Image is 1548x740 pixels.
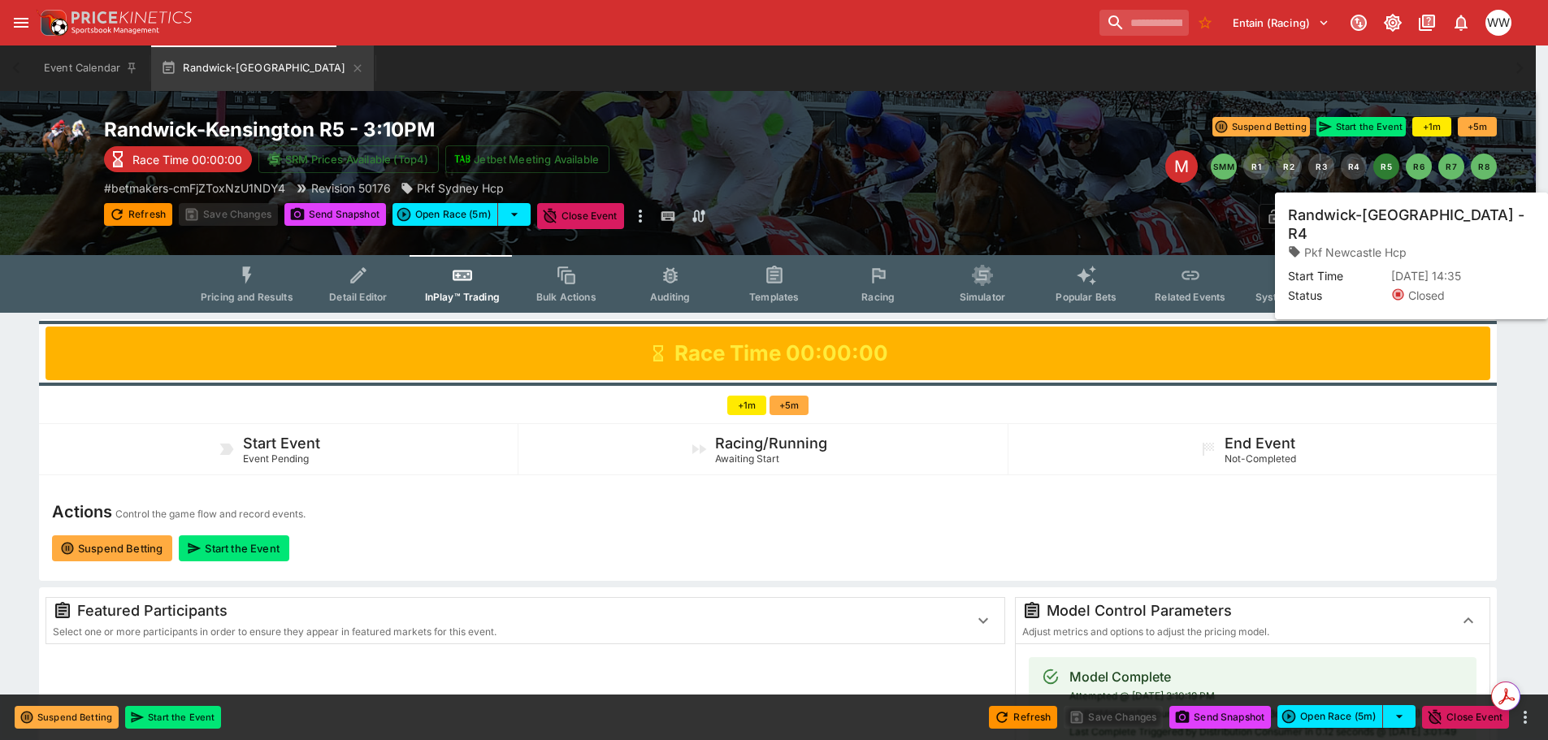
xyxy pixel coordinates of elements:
button: more [631,203,650,229]
nav: pagination navigation [1211,154,1497,180]
button: more [1515,708,1535,727]
h5: Start Event [243,434,320,452]
button: R6 [1406,154,1432,180]
button: Refresh [104,203,172,226]
button: Start the Event [125,706,221,729]
button: select merge strategy [498,203,531,226]
h4: Actions [52,501,112,522]
button: Start the Event [179,535,288,561]
div: Featured Participants [53,601,956,621]
div: Pkf Sydney Hcp [401,180,504,197]
button: Jetbet Meeting Available [445,145,609,173]
button: R2 [1276,154,1302,180]
span: Not-Completed [1225,452,1296,465]
span: Simulator [960,291,1005,303]
button: No Bookmarks [1192,10,1218,36]
button: +1m [727,396,766,415]
p: Control the game flow and record events. [115,506,306,522]
span: Related Events [1155,291,1225,303]
div: Model Complete [1069,667,1463,686]
span: System Controls [1255,291,1335,303]
h5: End Event [1225,434,1295,452]
h5: Racing/Running [715,434,827,452]
span: InPlay™ Trading [425,291,500,303]
p: Override [1363,208,1404,225]
button: R7 [1438,154,1464,180]
img: Sportsbook Management [72,27,159,34]
button: SMM [1211,154,1237,180]
button: Close Event [1422,706,1509,729]
div: split button [392,203,531,226]
div: Model Control Parameters [1022,601,1441,621]
button: Open Race (5m) [392,203,498,226]
button: Refresh [989,706,1057,729]
div: William Wallace [1485,10,1511,36]
img: horse_racing.png [39,117,91,169]
button: SRM Prices Available (Top4) [258,145,439,173]
button: Randwick-[GEOGRAPHIC_DATA] [151,45,373,91]
button: Suspend Betting [1212,117,1310,136]
button: R5 [1373,154,1399,180]
div: Edit Meeting [1165,150,1198,183]
button: Close Event [537,203,624,229]
button: Notifications [1446,8,1476,37]
div: Event type filters [188,255,1348,313]
h2: Copy To Clipboard [104,117,800,142]
span: Detail Editor [329,291,387,303]
button: Send Snapshot [284,203,386,226]
button: Send Snapshot [1169,706,1271,729]
span: Adjust metrics and options to adjust the pricing model. [1022,625,1269,638]
button: Documentation [1412,8,1442,37]
button: open drawer [7,8,36,37]
button: Suspend Betting [52,535,172,561]
button: +5m [770,396,809,415]
span: Templates [749,291,799,303]
button: Start the Event [1316,117,1406,136]
input: search [1099,10,1189,36]
span: Event Pending [243,452,309,465]
button: William Wallace [1481,5,1516,41]
div: Start From [1259,204,1497,229]
button: +1m [1412,117,1451,136]
span: Pricing and Results [201,291,293,303]
button: R1 [1243,154,1269,180]
p: Overtype [1286,208,1329,225]
span: Bulk Actions [536,291,596,303]
span: Popular Bets [1056,291,1117,303]
p: Race Time 00:00:00 [132,151,242,168]
button: R8 [1471,154,1497,180]
p: Revision 50176 [311,180,391,197]
button: R3 [1308,154,1334,180]
img: PriceKinetics Logo [36,6,68,39]
button: +5m [1458,117,1497,136]
h1: Race Time 00:00:00 [674,340,888,367]
span: Awaiting Start [715,452,779,465]
button: Event Calendar [34,45,148,91]
p: Copy To Clipboard [104,180,285,197]
span: Auditing [650,291,690,303]
p: Pkf Sydney Hcp [417,180,504,197]
button: select merge strategy [1383,705,1416,728]
img: jetbet-logo.svg [454,151,470,167]
button: Suspend Betting [15,706,119,729]
button: Select Tenant [1223,10,1339,36]
span: Racing [861,291,895,303]
button: Toggle light/dark mode [1378,8,1407,37]
img: PriceKinetics [72,11,192,24]
div: split button [1277,705,1416,728]
button: Open Race (5m) [1277,705,1383,728]
span: Select one or more participants in order to ensure they appear in featured markets for this event. [53,625,496,638]
button: R4 [1341,154,1367,180]
p: Auto-Save [1438,208,1489,225]
button: Connected to PK [1344,8,1373,37]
